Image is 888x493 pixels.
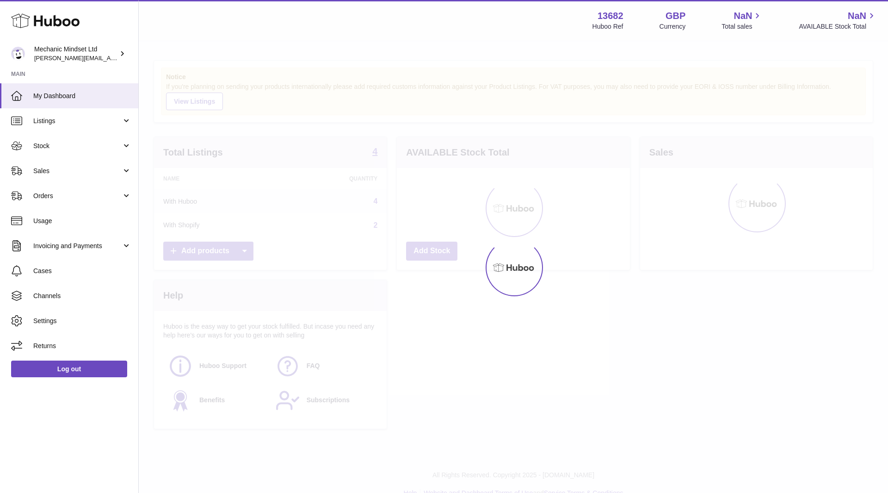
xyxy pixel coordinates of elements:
[721,22,763,31] span: Total sales
[34,54,185,62] span: [PERSON_NAME][EMAIL_ADDRESS][DOMAIN_NAME]
[721,10,763,31] a: NaN Total sales
[799,22,877,31] span: AVAILABLE Stock Total
[34,45,117,62] div: Mechanic Mindset Ltd
[33,92,131,100] span: My Dashboard
[33,267,131,275] span: Cases
[598,10,623,22] strong: 13682
[11,47,25,61] img: darren@mechanicmindset.com
[848,10,866,22] span: NaN
[799,10,877,31] a: NaN AVAILABLE Stock Total
[33,167,122,175] span: Sales
[666,10,685,22] strong: GBP
[11,361,127,377] a: Log out
[33,292,131,300] span: Channels
[33,317,131,325] span: Settings
[33,242,122,250] span: Invoicing and Payments
[33,192,122,200] span: Orders
[33,142,122,150] span: Stock
[33,117,122,125] span: Listings
[660,22,686,31] div: Currency
[33,342,131,350] span: Returns
[592,22,623,31] div: Huboo Ref
[734,10,752,22] span: NaN
[33,217,131,225] span: Usage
